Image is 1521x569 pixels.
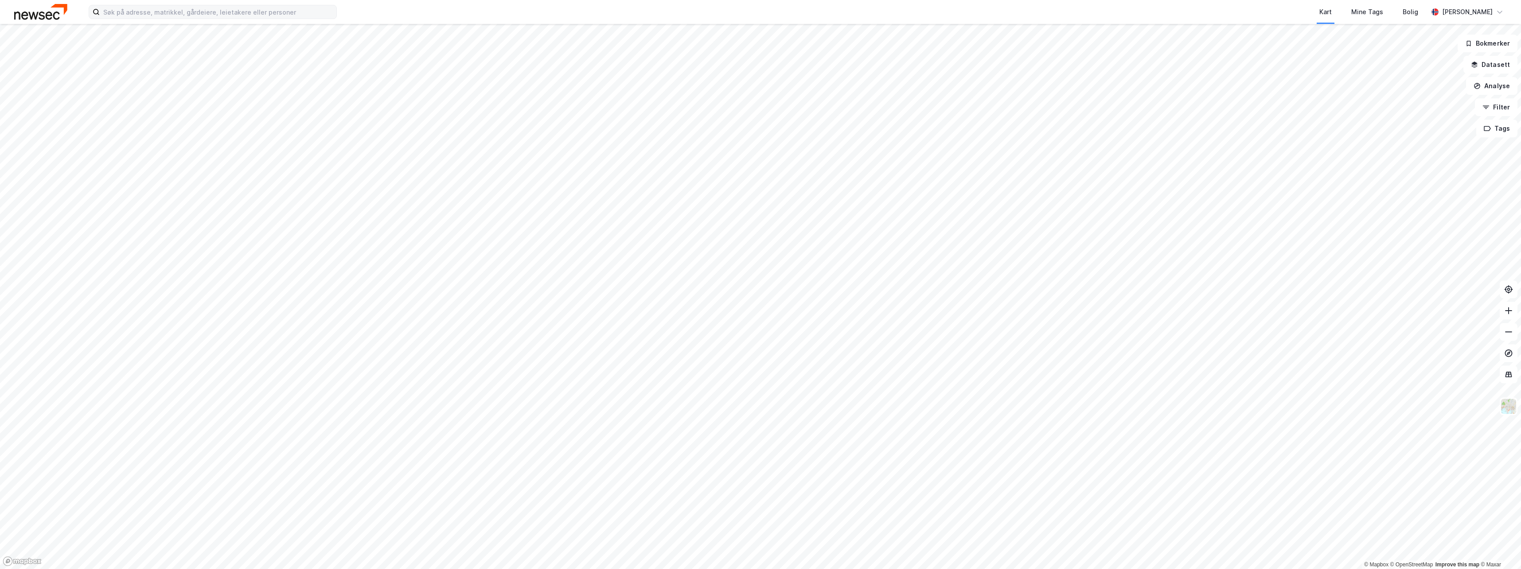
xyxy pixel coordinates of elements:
[1442,7,1493,17] div: [PERSON_NAME]
[1403,7,1418,17] div: Bolig
[1477,526,1521,569] div: Kontrollprogram for chat
[1500,398,1517,415] img: Z
[1475,98,1517,116] button: Filter
[1458,35,1517,52] button: Bokmerker
[1351,7,1383,17] div: Mine Tags
[100,5,336,19] input: Søk på adresse, matrikkel, gårdeiere, leietakere eller personer
[1477,526,1521,569] iframe: Chat Widget
[1364,561,1388,568] a: Mapbox
[1466,77,1517,95] button: Analyse
[3,556,42,566] a: Mapbox homepage
[1435,561,1479,568] a: Improve this map
[1390,561,1433,568] a: OpenStreetMap
[14,4,67,19] img: newsec-logo.f6e21ccffca1b3a03d2d.png
[1476,120,1517,137] button: Tags
[1463,56,1517,74] button: Datasett
[1319,7,1332,17] div: Kart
